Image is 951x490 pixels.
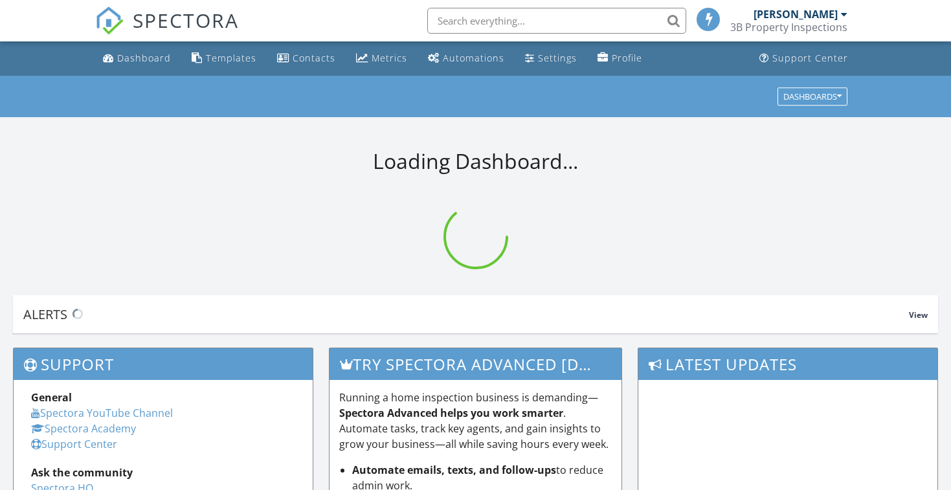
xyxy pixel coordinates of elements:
[772,52,848,64] div: Support Center
[443,52,504,64] div: Automations
[612,52,642,64] div: Profile
[117,52,171,64] div: Dashboard
[423,47,509,71] a: Automations (Basic)
[133,6,239,34] span: SPECTORA
[339,406,563,420] strong: Spectora Advanced helps you work smarter
[783,92,842,101] div: Dashboards
[352,463,556,477] strong: Automate emails, texts, and follow-ups
[31,390,72,405] strong: General
[339,390,611,452] p: Running a home inspection business is demanding— . Automate tasks, track key agents, and gain ins...
[754,8,838,21] div: [PERSON_NAME]
[98,47,176,71] a: Dashboard
[592,47,647,71] a: Company Profile
[754,47,853,71] a: Support Center
[31,406,173,420] a: Spectora YouTube Channel
[730,21,847,34] div: 3B Property Inspections
[14,348,313,380] h3: Support
[95,6,124,35] img: The Best Home Inspection Software - Spectora
[427,8,686,34] input: Search everything...
[206,52,256,64] div: Templates
[778,87,847,106] button: Dashboards
[31,437,117,451] a: Support Center
[186,47,262,71] a: Templates
[351,47,412,71] a: Metrics
[538,52,577,64] div: Settings
[909,309,928,320] span: View
[272,47,341,71] a: Contacts
[372,52,407,64] div: Metrics
[23,306,909,323] div: Alerts
[31,465,295,480] div: Ask the community
[330,348,621,380] h3: Try spectora advanced [DATE]
[293,52,335,64] div: Contacts
[95,17,239,45] a: SPECTORA
[520,47,582,71] a: Settings
[638,348,937,380] h3: Latest Updates
[31,421,136,436] a: Spectora Academy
